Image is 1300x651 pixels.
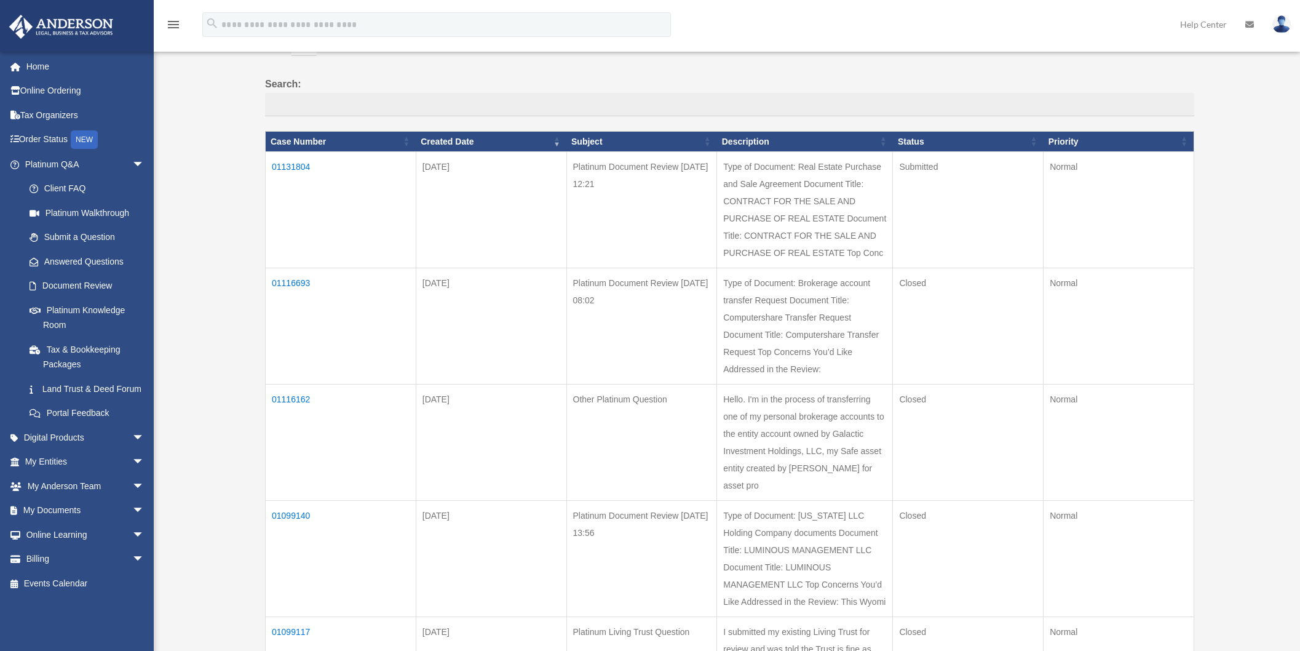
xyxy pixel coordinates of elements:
[893,268,1044,385] td: Closed
[9,522,163,547] a: Online Learningarrow_drop_down
[566,501,717,617] td: Platinum Document Review [DATE] 13:56
[9,547,163,572] a: Billingarrow_drop_down
[1044,152,1194,268] td: Normal
[9,425,163,450] a: Digital Productsarrow_drop_down
[17,225,157,250] a: Submit a Question
[9,152,157,177] a: Platinum Q&Aarrow_drop_down
[9,498,163,523] a: My Documentsarrow_drop_down
[9,127,163,153] a: Order StatusNEW
[132,474,157,499] span: arrow_drop_down
[717,152,893,268] td: Type of Document: Real Estate Purchase and Sale Agreement Document Title: CONTRACT FOR THE SALE A...
[9,450,163,474] a: My Entitiesarrow_drop_down
[132,498,157,524] span: arrow_drop_down
[416,501,566,617] td: [DATE]
[166,17,181,32] i: menu
[265,93,1194,116] input: Search:
[132,152,157,177] span: arrow_drop_down
[1044,131,1194,152] th: Priority: activate to sort column ascending
[265,39,1194,68] label: Show entries
[9,54,163,79] a: Home
[893,131,1044,152] th: Status: activate to sort column ascending
[416,131,566,152] th: Created Date: activate to sort column ascending
[717,385,893,501] td: Hello. I'm in the process of transferring one of my personal brokerage accounts to the entity acc...
[717,131,893,152] th: Description: activate to sort column ascending
[566,268,717,385] td: Platinum Document Review [DATE] 08:02
[1044,501,1194,617] td: Normal
[266,268,416,385] td: 01116693
[266,131,416,152] th: Case Number: activate to sort column ascending
[17,401,157,426] a: Portal Feedback
[717,501,893,617] td: Type of Document: [US_STATE] LLC Holding Company documents Document Title: LUMINOUS MANAGEMENT LL...
[717,268,893,385] td: Type of Document: Brokerage account transfer Request Document Title: Computershare Transfer Reque...
[1044,385,1194,501] td: Normal
[416,152,566,268] td: [DATE]
[9,571,163,596] a: Events Calendar
[17,337,157,377] a: Tax & Bookkeeping Packages
[566,131,717,152] th: Subject: activate to sort column ascending
[71,130,98,149] div: NEW
[17,298,157,337] a: Platinum Knowledge Room
[17,249,151,274] a: Answered Questions
[132,522,157,548] span: arrow_drop_down
[566,152,717,268] td: Platinum Document Review [DATE] 12:21
[17,377,157,401] a: Land Trust & Deed Forum
[266,501,416,617] td: 01099140
[132,547,157,572] span: arrow_drop_down
[17,274,157,298] a: Document Review
[17,201,157,225] a: Platinum Walkthrough
[17,177,157,201] a: Client FAQ
[9,474,163,498] a: My Anderson Teamarrow_drop_down
[205,17,219,30] i: search
[416,385,566,501] td: [DATE]
[266,152,416,268] td: 01131804
[166,22,181,32] a: menu
[6,15,117,39] img: Anderson Advisors Platinum Portal
[566,385,717,501] td: Other Platinum Question
[893,152,1044,268] td: Submitted
[893,385,1044,501] td: Closed
[265,76,1194,116] label: Search:
[1272,15,1291,33] img: User Pic
[9,103,163,127] a: Tax Organizers
[1044,268,1194,385] td: Normal
[266,385,416,501] td: 01116162
[132,450,157,475] span: arrow_drop_down
[132,425,157,450] span: arrow_drop_down
[416,268,566,385] td: [DATE]
[9,79,163,103] a: Online Ordering
[893,501,1044,617] td: Closed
